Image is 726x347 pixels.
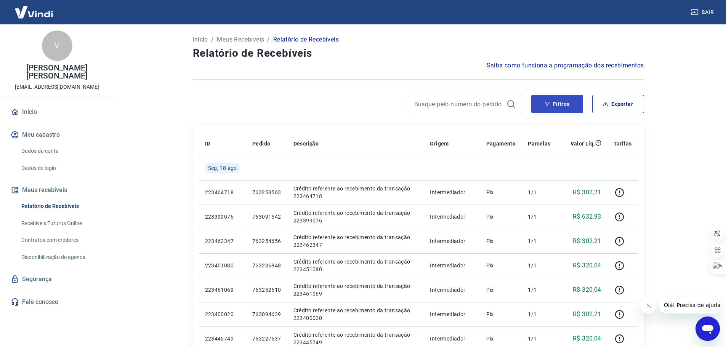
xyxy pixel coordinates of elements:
[573,237,601,246] p: R$ 302,21
[205,310,240,318] p: 223400020
[205,213,240,221] p: 223399076
[18,216,105,231] a: Recebíveis Futuros Online
[15,83,99,91] p: [EMAIL_ADDRESS][DOMAIN_NAME]
[592,95,644,113] button: Exportar
[205,286,240,294] p: 223461069
[267,35,270,44] p: /
[414,98,503,110] input: Busque pelo número do pedido
[486,286,516,294] p: Pix
[217,35,264,44] a: Meus Recebíveis
[252,189,281,196] p: 763258503
[430,335,474,342] p: Intermediador
[9,0,59,24] img: Vindi
[573,310,601,319] p: R$ 302,21
[252,262,281,269] p: 763236848
[9,126,105,143] button: Meu cadastro
[9,294,105,310] a: Fale conosco
[430,189,474,196] p: Intermediador
[205,262,240,269] p: 223451080
[42,30,72,61] div: V
[18,249,105,265] a: Disponibilização de agenda
[293,140,319,147] p: Descrição
[293,307,418,322] p: Crédito referente ao recebimento da transação 223400020
[252,140,270,147] p: Pedido
[252,286,281,294] p: 763252610
[528,237,550,245] p: 1/1
[573,261,601,270] p: R$ 320,04
[293,282,418,297] p: Crédito referente ao recebimento da transação 223461069
[641,298,656,313] iframe: Fechar mensagem
[252,237,281,245] p: 763254656
[293,331,418,346] p: Crédito referente ao recebimento da transação 223445749
[486,335,516,342] p: Pix
[273,35,339,44] p: Relatório de Recebíveis
[208,164,237,172] span: Seg, 18 ago
[487,61,644,70] a: Saiba como funciona a programação dos recebimentos
[659,297,720,313] iframe: Mensagem da empresa
[486,262,516,269] p: Pix
[573,334,601,343] p: R$ 320,04
[486,213,516,221] p: Pix
[211,35,214,44] p: /
[193,35,208,44] a: Início
[293,258,418,273] p: Crédito referente ao recebimento da transação 223451080
[528,310,550,318] p: 1/1
[696,317,720,341] iframe: Botão para abrir a janela de mensagens
[18,198,105,214] a: Relatório de Recebíveis
[528,140,550,147] p: Parcelas
[6,64,108,80] p: [PERSON_NAME] [PERSON_NAME]
[486,189,516,196] p: Pix
[252,335,281,342] p: 763227637
[430,213,474,221] p: Intermediador
[252,310,281,318] p: 763094639
[5,5,64,11] span: Olá! Precisa de ajuda?
[430,286,474,294] p: Intermediador
[293,233,418,249] p: Crédito referente ao recebimento da transação 223462347
[486,140,516,147] p: Pagamento
[9,271,105,288] a: Segurança
[252,213,281,221] p: 763091542
[293,209,418,224] p: Crédito referente ao recebimento da transação 223399076
[293,185,418,200] p: Crédito referente ao recebimento da transação 223464718
[531,95,583,113] button: Filtros
[573,188,601,197] p: R$ 302,21
[205,140,210,147] p: ID
[430,262,474,269] p: Intermediador
[573,285,601,294] p: R$ 320,04
[571,140,595,147] p: Valor Líq.
[528,262,550,269] p: 1/1
[430,140,449,147] p: Origem
[205,237,240,245] p: 223462347
[18,143,105,159] a: Dados da conta
[18,160,105,176] a: Dados de login
[9,182,105,198] button: Meus recebíveis
[9,104,105,120] a: Início
[205,189,240,196] p: 223464718
[205,335,240,342] p: 223445749
[528,335,550,342] p: 1/1
[486,310,516,318] p: Pix
[528,189,550,196] p: 1/1
[430,237,474,245] p: Intermediador
[573,212,601,221] p: R$ 632,93
[193,46,644,61] h4: Relatório de Recebíveis
[18,232,105,248] a: Contratos com credores
[528,213,550,221] p: 1/1
[614,140,632,147] p: Tarifas
[689,5,717,19] button: Sair
[528,286,550,294] p: 1/1
[430,310,474,318] p: Intermediador
[486,237,516,245] p: Pix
